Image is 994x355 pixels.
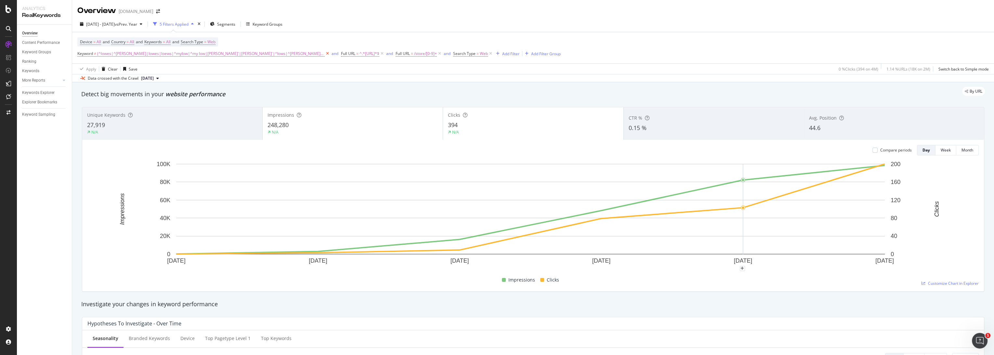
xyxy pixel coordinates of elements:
div: Content Performance [22,39,60,46]
svg: A chart. [87,161,973,274]
div: N/A [91,129,98,135]
span: Full URL [341,51,355,56]
span: (^lowes|^[PERSON_NAME]|lowes|loews|^mylow|^my low|[PERSON_NAME]'|[PERSON_NAME]'|^lows|^[PERSON_NA... [97,49,325,58]
div: Keyword Groups [22,49,51,56]
div: More Reports [22,77,45,84]
text: 160 [891,179,900,185]
span: /store/[0-9]+ [414,49,437,58]
span: Clicks [547,276,559,284]
text: 40K [160,215,170,221]
span: and [172,39,179,45]
span: [DATE] - [DATE] [86,21,115,27]
div: Month [961,147,973,153]
button: Week [935,145,956,155]
div: Apply [86,66,96,72]
button: Segments [207,19,238,29]
div: N/A [272,129,279,135]
button: Apply [77,64,96,74]
div: Keyword Groups [253,21,282,27]
text: [DATE] [592,257,611,264]
div: Overview [77,5,116,16]
span: Full URL [396,51,410,56]
div: 0 % Clicks ( 394 on 4M ) [839,66,878,72]
div: [DOMAIN_NAME] [119,8,153,15]
span: Avg. Position [809,115,837,121]
text: 100K [157,161,170,167]
span: Customize Chart in Explorer [928,281,979,286]
span: Search Type [453,51,476,56]
div: Keywords Explorer [22,89,55,96]
button: Day [917,145,935,155]
span: ^.*[URL]*$ [360,49,379,58]
button: Save [121,64,137,74]
span: 27,919 [87,121,105,129]
a: Explorer Bookmarks [22,99,67,106]
text: [DATE] [451,257,469,264]
div: Branded Keywords [129,335,170,342]
span: and [103,39,110,45]
button: and [332,50,338,57]
div: times [196,21,202,27]
text: 60K [160,197,170,204]
span: = [411,51,413,56]
text: Impressions [119,193,125,225]
div: Seasonality [93,335,118,342]
span: Keywords [144,39,162,45]
button: 5 Filters Applied [150,19,196,29]
a: Keyword Sampling [22,111,67,118]
div: Investigate your changes in keyword performance [81,300,985,309]
span: Impressions [508,276,535,284]
span: Country [111,39,125,45]
text: [DATE] [734,257,752,264]
span: vs Prev. Year [115,21,137,27]
div: Top pagetype Level 1 [205,335,251,342]
span: Device [80,39,92,45]
span: 44.6 [809,124,820,132]
button: and [444,50,451,57]
div: Add Filter Group [531,51,561,57]
div: Device [180,335,195,342]
div: Overview [22,30,38,37]
div: 5 Filters Applied [160,21,189,27]
span: Web [480,49,488,58]
span: = [204,39,206,45]
div: plus [740,266,745,271]
a: Keywords [22,68,67,74]
a: Ranking [22,58,67,65]
button: Add Filter [493,50,519,58]
div: Analytics [22,5,67,12]
span: By URL [970,89,982,93]
span: All [130,37,134,46]
div: Top Keywords [261,335,292,342]
button: and [386,50,393,57]
div: 1.14 % URLs ( 18K on 2M ) [886,66,930,72]
span: and [136,39,143,45]
div: Keyword Sampling [22,111,55,118]
span: = [126,39,129,45]
div: Save [129,66,137,72]
div: Switch back to Simple mode [938,66,989,72]
text: 120 [891,197,900,204]
span: = [93,39,96,45]
text: [DATE] [309,257,327,264]
a: Customize Chart in Explorer [922,281,979,286]
div: Hypotheses to Investigate - Over Time [87,320,181,327]
button: Month [956,145,979,155]
span: 1 [985,333,990,338]
span: Clicks [448,112,460,118]
div: and [386,51,393,56]
text: [DATE] [875,257,894,264]
span: = [163,39,165,45]
div: legacy label [962,87,985,96]
div: N/A [452,129,459,135]
span: CTR % [629,115,642,121]
a: Overview [22,30,67,37]
button: [DATE] [138,74,162,82]
span: Unique Keywords [87,112,125,118]
text: 20K [160,233,170,239]
span: ≠ [94,51,96,56]
div: Week [941,147,951,153]
text: 40 [891,233,897,239]
button: [DATE] - [DATE]vsPrev. Year [77,19,145,29]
